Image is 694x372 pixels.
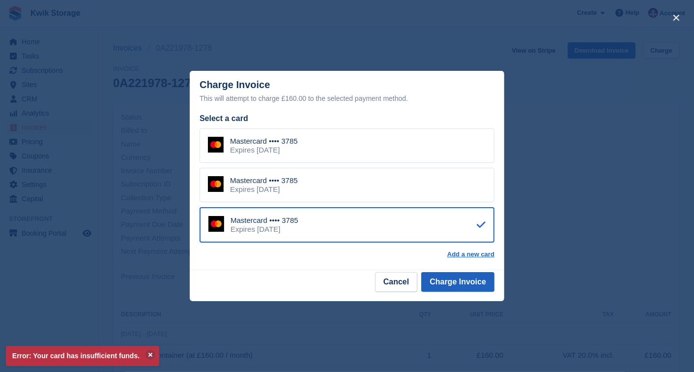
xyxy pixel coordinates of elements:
button: close [668,10,684,26]
div: Charge Invoice [200,79,494,104]
button: Cancel [375,272,417,292]
div: Expires [DATE] [231,225,298,234]
p: Error: Your card has insufficient funds. [6,346,159,366]
div: Expires [DATE] [230,185,298,194]
div: Mastercard •••• 3785 [230,137,298,146]
div: Select a card [200,113,494,124]
div: Mastercard •••• 3785 [231,216,298,225]
a: Add a new card [447,250,494,258]
img: Mastercard Logo [208,216,224,232]
button: Charge Invoice [421,272,494,292]
img: Mastercard Logo [208,176,224,192]
div: Expires [DATE] [230,146,298,155]
div: This will attempt to charge £160.00 to the selected payment method. [200,93,494,104]
img: Mastercard Logo [208,137,224,153]
div: Mastercard •••• 3785 [230,176,298,185]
